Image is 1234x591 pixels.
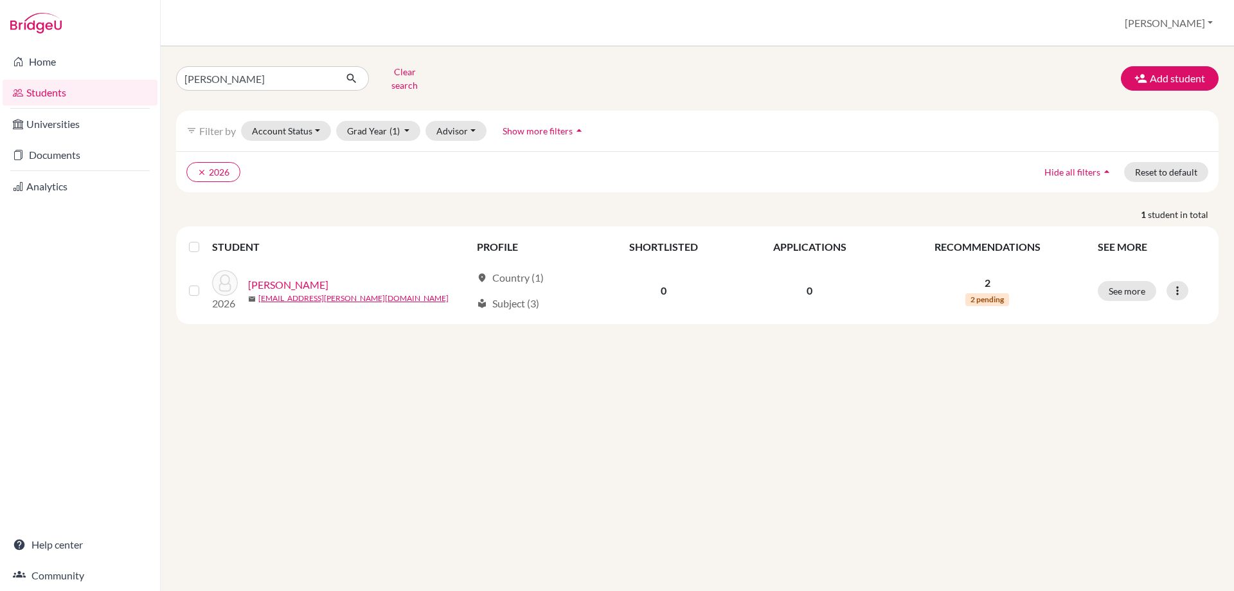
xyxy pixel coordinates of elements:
a: Community [3,563,157,588]
div: Country (1) [477,270,544,286]
img: Mayen, Mayela [212,270,238,296]
strong: 1 [1141,208,1148,221]
span: student in total [1148,208,1219,221]
p: 2026 [212,296,238,311]
span: Hide all filters [1044,167,1100,177]
p: 2 [893,275,1082,291]
th: SEE MORE [1090,232,1213,262]
i: arrow_drop_up [1100,165,1113,178]
a: Home [3,49,157,75]
span: local_library [477,298,487,309]
span: Show more filters [503,125,573,136]
button: Add student [1121,66,1219,91]
button: Clear search [369,62,440,95]
span: 2 pending [965,293,1009,306]
a: Universities [3,111,157,137]
button: Advisor [425,121,487,141]
a: [PERSON_NAME] [248,277,328,293]
span: Filter by [199,125,236,137]
a: Documents [3,142,157,168]
button: See more [1098,281,1156,301]
button: Reset to default [1124,162,1208,182]
td: 0 [735,262,884,319]
i: clear [197,168,206,177]
span: location_on [477,273,487,283]
button: clear2026 [186,162,240,182]
span: mail [248,295,256,303]
a: Analytics [3,174,157,199]
button: Show more filtersarrow_drop_up [492,121,596,141]
th: PROFILE [469,232,593,262]
span: (1) [389,125,400,136]
i: filter_list [186,125,197,136]
td: 0 [593,262,735,319]
input: Find student by name... [176,66,335,91]
th: STUDENT [212,232,469,262]
a: Help center [3,532,157,558]
th: APPLICATIONS [735,232,884,262]
button: Hide all filtersarrow_drop_up [1033,162,1124,182]
button: Grad Year(1) [336,121,421,141]
button: Account Status [241,121,331,141]
img: Bridge-U [10,13,62,33]
th: RECOMMENDATIONS [885,232,1090,262]
i: arrow_drop_up [573,124,586,137]
button: [PERSON_NAME] [1119,11,1219,35]
div: Subject (3) [477,296,539,311]
a: [EMAIL_ADDRESS][PERSON_NAME][DOMAIN_NAME] [258,293,449,304]
a: Students [3,80,157,105]
th: SHORTLISTED [593,232,735,262]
